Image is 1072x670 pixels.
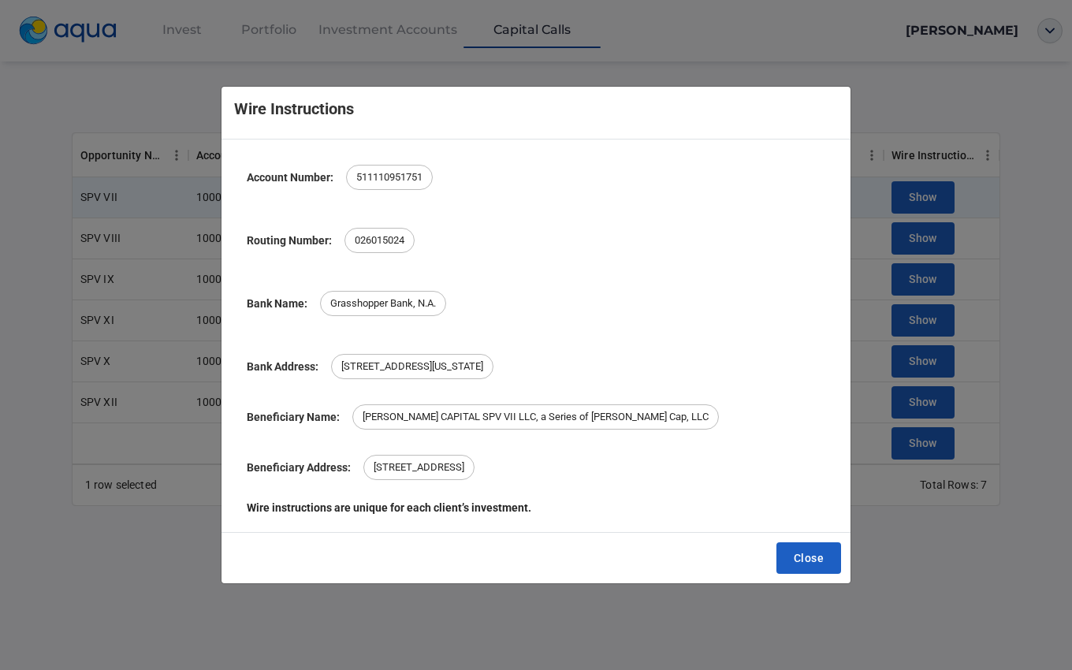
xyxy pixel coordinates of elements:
div: Bank Address: [247,358,318,375]
span: Grasshopper Bank, N.A. [321,296,445,311]
span: 026015024 [345,233,414,248]
div: Beneficiary Address: [247,459,351,476]
b: Wire instructions are unique for each client’s investment. [234,499,838,516]
span: Close [794,549,824,568]
div: Bank Name: [247,295,307,312]
span: [PERSON_NAME] CAPITAL SPV VII LLC, a Series of [PERSON_NAME] Cap, LLC [353,409,718,425]
span: [STREET_ADDRESS] [364,460,474,475]
h5: Wire Instructions [234,99,354,118]
button: Close [776,542,841,575]
div: Account Number: [247,169,333,186]
div: Routing Number: [247,232,332,249]
div: Beneficiary Name: [247,408,340,426]
span: [STREET_ADDRESS][US_STATE] [332,359,493,374]
span: 511110951751 [347,169,432,185]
